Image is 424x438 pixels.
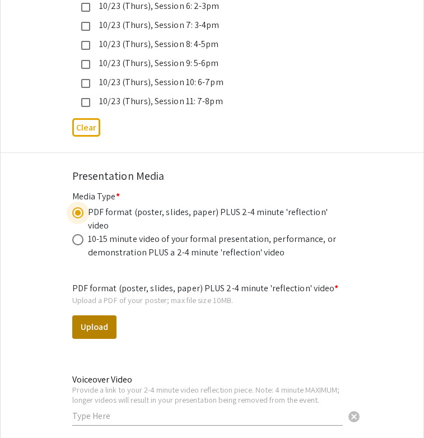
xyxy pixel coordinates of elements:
input: Type Here [72,410,343,422]
div: PDF format (poster, slides, paper) PLUS 2-4 minute 'reflection' video [88,206,340,232]
button: Clear [72,118,100,137]
div: Upload a PDF of your poster; max file size 10MB. [72,295,352,305]
div: 10/23 (Thurs), Session 10: 6-7pm [90,76,325,89]
div: 10/23 (Thurs), Session 7: 3-4pm [90,18,325,32]
mat-label: PDF format (poster, slides, paper) PLUS 2-4 minute 'reflection' video [72,282,339,294]
div: Provide a link to your 2-4 minute video reflection piece. Note: 4 minute MAXIMUM; longer videos w... [72,385,343,404]
iframe: Chat [8,388,48,430]
mat-label: Voiceover Video [72,374,132,385]
div: 10/23 (Thurs), Session 9: 5-6pm [90,57,325,70]
span: cancel [347,410,361,423]
div: Presentation Media [72,167,352,184]
mat-label: Media Type [72,190,120,202]
button: Upload [72,315,117,339]
button: Clear [343,405,365,427]
div: 10/23 (Thurs), Session 11: 7-8pm [90,95,325,108]
div: 10/23 (Thurs), Session 8: 4-5pm [90,38,325,51]
div: 10-15 minute video of your formal presentation, performance, or demonstration PLUS a 2-4 minute '... [88,232,340,259]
